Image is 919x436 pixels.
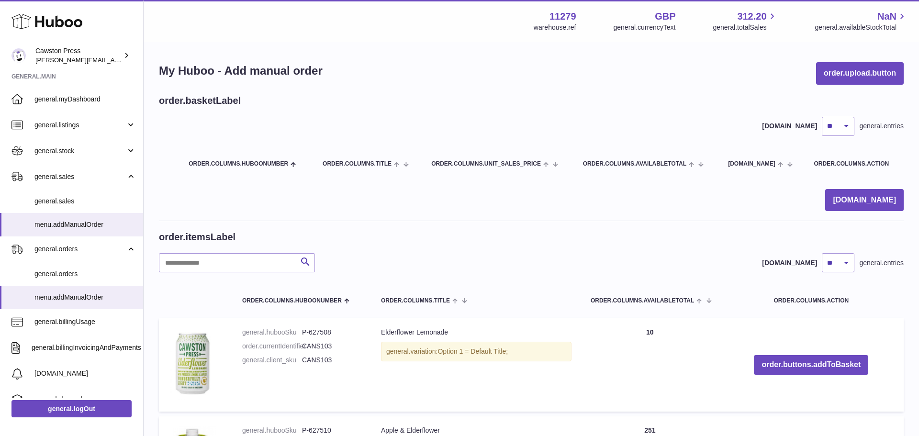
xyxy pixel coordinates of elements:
span: general.sales [34,172,126,181]
h2: order.itemsLabel [159,231,235,244]
h2: order.basketLabel [159,94,241,107]
div: Cawston Press [35,46,122,65]
span: general.orders [34,269,136,279]
strong: GBP [655,10,675,23]
span: general.channels [34,395,136,404]
td: Elderflower Lemonade [371,318,581,411]
h1: My Huboo - Add manual order [159,63,323,78]
dt: general.client_sku [242,356,302,365]
span: general.sales [34,197,136,206]
span: general.entries [859,258,904,268]
dt: order.currentIdentifier [242,342,302,351]
span: Option 1 = Default Title; [437,347,508,355]
label: [DOMAIN_NAME] [762,258,817,268]
dt: general.hubooSku [242,426,302,435]
button: [DOMAIN_NAME] [825,189,904,212]
td: 10 [581,318,719,411]
a: general.logOut [11,400,132,417]
dd: CANS103 [302,342,362,351]
strong: 11279 [549,10,576,23]
span: general.listings [34,121,126,130]
span: general.availableStockTotal [815,23,908,32]
dd: CANS103 [302,356,362,365]
a: NaN general.availableStockTotal [815,10,908,32]
span: [PERSON_NAME][EMAIL_ADDRESS][PERSON_NAME][DOMAIN_NAME] [35,56,243,64]
dd: P-627510 [302,426,362,435]
dd: P-627508 [302,328,362,337]
span: order.columns.hubooNumber [242,298,342,304]
span: general.orders [34,245,126,254]
span: order.columns.availableTotal [583,161,686,167]
span: general.entries [859,122,904,131]
div: general.currencyText [614,23,676,32]
span: general.myDashboard [34,95,136,104]
span: general.totalSales [713,23,777,32]
th: order.columns.action [719,287,904,313]
dt: general.hubooSku [242,328,302,337]
button: order.buttons.addToBasket [754,355,868,375]
img: thomas.carson@cawstonpress.com [11,48,26,63]
span: [DOMAIN_NAME] [728,161,775,167]
span: order.columns.unit_sales_price [431,161,541,167]
span: menu.addManualOrder [34,293,136,302]
span: general.billingInvoicingAndPayments [32,343,141,352]
label: [DOMAIN_NAME] [762,122,817,131]
div: warehouse.ref [534,23,576,32]
span: order.columns.hubooNumber [189,161,288,167]
span: general.stock [34,146,126,156]
div: order.columns.action [814,161,895,167]
span: order.columns.title [323,161,392,167]
button: order.upload.button [816,62,904,85]
span: [DOMAIN_NAME] [34,369,136,378]
span: order.columns.title [381,298,450,304]
img: Elderflower Lemonade [168,328,216,400]
a: 312.20 general.totalSales [713,10,777,32]
div: general.variation: [381,342,572,361]
span: 312.20 [737,10,766,23]
span: general.billingUsage [34,317,136,326]
span: NaN [877,10,897,23]
span: order.columns.availableTotal [591,298,694,304]
span: menu.addManualOrder [34,220,136,229]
